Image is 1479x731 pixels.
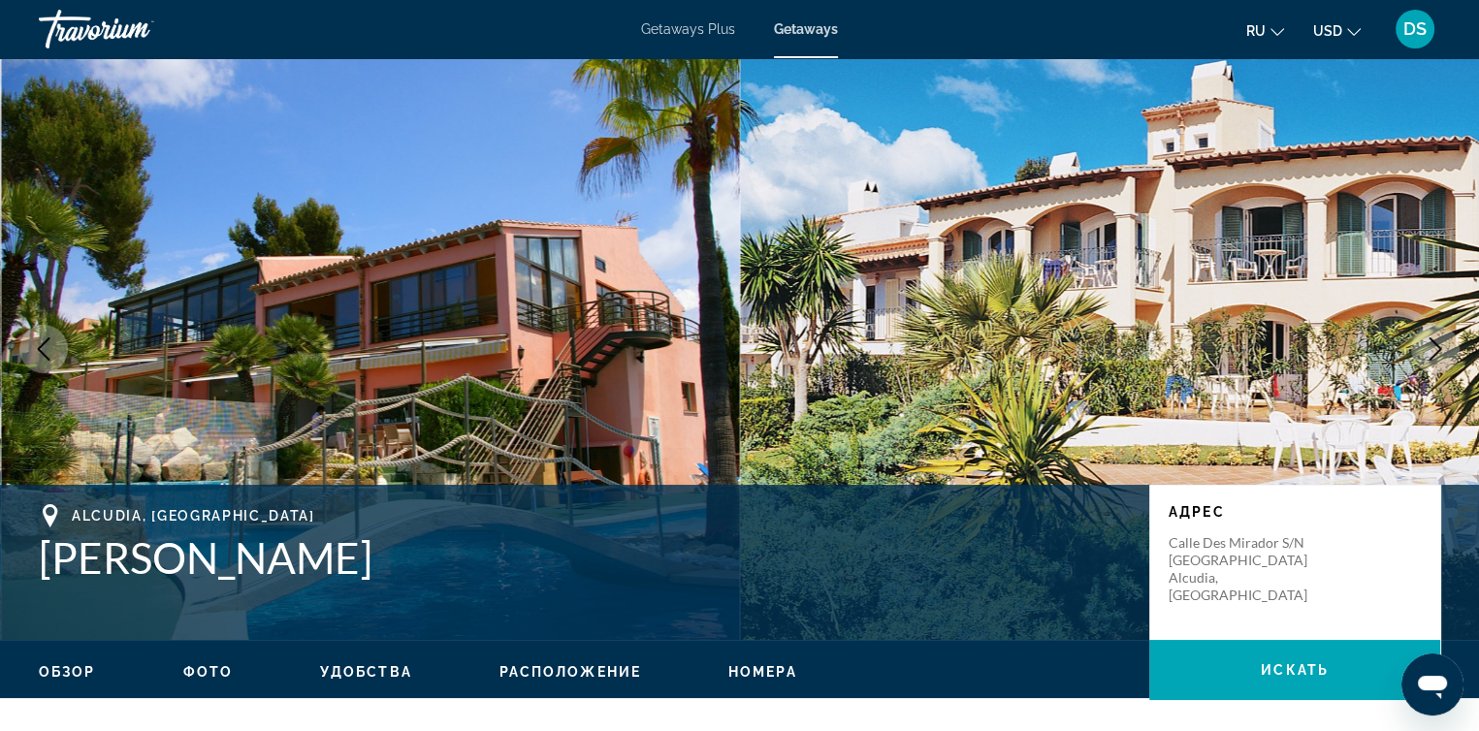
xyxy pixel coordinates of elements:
p: Calle des Mirador S/N [GEOGRAPHIC_DATA] Alcudia, [GEOGRAPHIC_DATA] [1169,534,1324,604]
span: Alcudia, [GEOGRAPHIC_DATA] [72,508,315,524]
button: искать [1149,640,1440,700]
button: Change language [1246,16,1284,45]
button: Next image [1411,325,1460,373]
p: Адрес [1169,504,1421,520]
span: USD [1313,23,1342,39]
span: ru [1246,23,1266,39]
span: DS [1403,19,1427,39]
button: Расположение [499,663,641,681]
button: Change currency [1313,16,1361,45]
iframe: Кнопка запуска окна обмена сообщениями [1401,653,1463,715]
a: Getaways [774,21,838,37]
span: Удобства [320,664,412,680]
button: Previous image [19,325,68,373]
span: Расположение [499,664,641,680]
span: Фото [183,664,233,680]
h1: [PERSON_NAME] [39,532,1130,583]
button: Фото [183,663,233,681]
button: Номера [728,663,797,681]
span: искать [1261,662,1329,678]
span: Обзор [39,664,96,680]
a: Getaways Plus [641,21,735,37]
button: User Menu [1390,9,1440,49]
a: Travorium [39,4,233,54]
button: Удобства [320,663,412,681]
button: Обзор [39,663,96,681]
span: Номера [728,664,797,680]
